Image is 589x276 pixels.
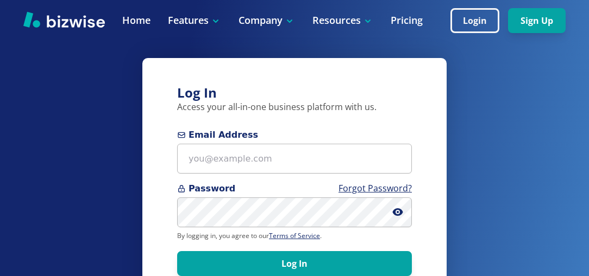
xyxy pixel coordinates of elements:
[450,8,499,33] button: Login
[391,14,423,27] a: Pricing
[177,129,412,142] span: Email Address
[177,182,412,195] span: Password
[508,8,566,33] button: Sign Up
[177,144,412,174] input: you@example.com
[177,101,412,113] p: Access your all-in-one business platform with us.
[177,84,412,102] h3: Log In
[177,251,412,276] button: Log In
[23,11,105,28] img: Bizwise Logo
[168,14,221,27] p: Features
[312,14,373,27] p: Resources
[508,16,566,26] a: Sign Up
[450,16,508,26] a: Login
[239,14,295,27] p: Company
[269,231,320,240] a: Terms of Service
[177,232,412,240] p: By logging in, you agree to our .
[122,14,151,27] a: Home
[339,182,412,194] a: Forgot Password?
